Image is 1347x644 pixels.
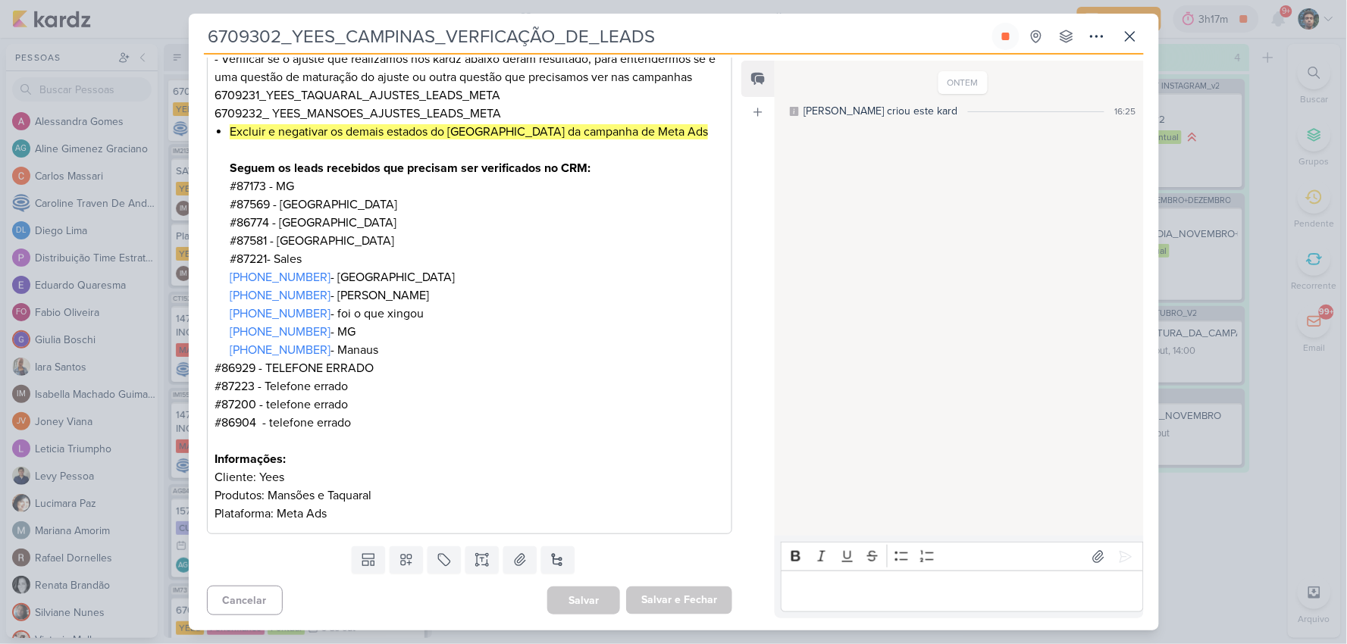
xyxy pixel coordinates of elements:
[804,103,957,119] div: [PERSON_NAME] criou este kard
[230,124,708,139] mark: Excluir e negativar os demais estados do [GEOGRAPHIC_DATA] da campanha de Meta Ads
[781,571,1143,612] div: Editor editing area: main
[230,306,330,321] a: [PHONE_NUMBER]
[230,161,590,176] strong: Seguem os leads recebidos que precisam ser verificados no CRM:
[204,23,989,50] input: Kard Sem Título
[207,586,283,615] button: Cancelar
[215,452,286,467] strong: Informações:
[230,123,724,359] li: #87173 - MG #87569 - [GEOGRAPHIC_DATA] #86774 - [GEOGRAPHIC_DATA] #87581 - [GEOGRAPHIC_DATA] #872...
[1000,30,1012,42] div: Parar relógio
[781,542,1143,571] div: Editor toolbar
[230,288,330,303] a: [PHONE_NUMBER]
[230,342,330,358] a: [PHONE_NUMBER]
[230,270,330,285] a: [PHONE_NUMBER]
[215,359,724,523] p: #86929 - TELEFONE ERRADO #87223 - Telefone errado #87200 - telefone errado #86904 - telefone erra...
[230,324,330,339] a: [PHONE_NUMBER]
[1115,105,1136,118] div: 16:25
